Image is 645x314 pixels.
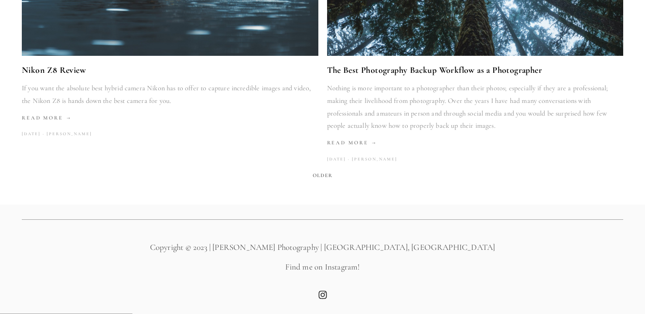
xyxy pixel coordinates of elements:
a: [PERSON_NAME] [41,128,92,140]
a: The Best Photography Backup Workflow as a Photographer [327,63,624,78]
a: Read More [22,112,318,124]
a: Nikon Z8 Review [22,63,318,78]
a: Read More [327,137,624,149]
img: Rough Water SEO [7,42,124,148]
time: [DATE] [327,154,346,165]
a: [PERSON_NAME] [346,154,397,165]
time: [DATE] [22,128,41,140]
p: Get ready! [19,22,112,31]
p: Copyright © 2023 | [PERSON_NAME] Photography | [GEOGRAPHIC_DATA], [GEOGRAPHIC_DATA] [22,242,623,253]
p: Find me on Instagram! [22,261,623,273]
p: Plugin is loading... [19,31,112,39]
p: If you want the absolute best hybrid camera Nikon has to offer to capture incredible images and v... [22,82,318,107]
a: Older [306,165,339,185]
span: Read More [327,140,377,146]
img: SEOSpace [61,7,70,15]
span: Read More [22,115,72,121]
a: Need help? [13,51,28,66]
a: Instagram [318,290,327,299]
span: Older [309,169,336,181]
p: Nothing is more important to a photographer than their photos; especially if they are a professio... [327,82,624,132]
